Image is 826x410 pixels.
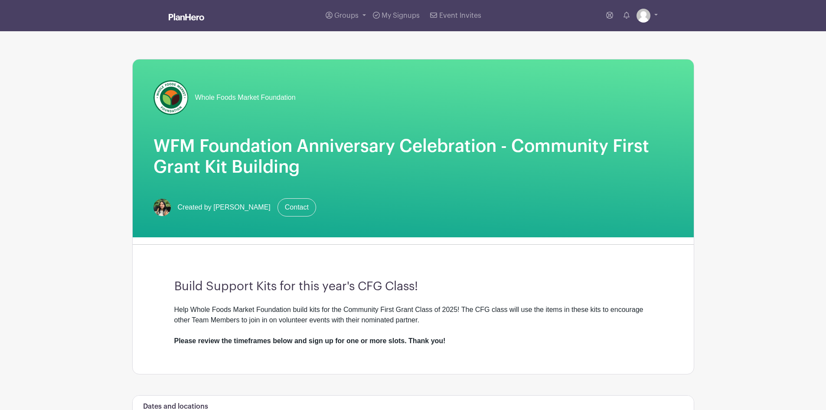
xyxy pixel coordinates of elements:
[174,337,446,344] strong: Please review the timeframes below and sign up for one or more slots. Thank you!
[637,9,650,23] img: default-ce2991bfa6775e67f084385cd625a349d9dcbb7a52a09fb2fda1e96e2d18dcdb.png
[278,198,316,216] a: Contact
[174,279,652,294] h3: Build Support Kits for this year's CFG Class!
[195,92,296,103] span: Whole Foods Market Foundation
[334,12,359,19] span: Groups
[153,199,171,216] img: mireya.jpg
[174,305,652,346] div: Help Whole Foods Market Foundation build kits for the Community First Grant Class of 2025! The CF...
[169,13,204,20] img: logo_white-6c42ec7e38ccf1d336a20a19083b03d10ae64f83f12c07503d8b9e83406b4c7d.svg
[153,80,188,115] img: wfmf_primary_badge_4c.png
[439,12,481,19] span: Event Invites
[178,202,271,213] span: Created by [PERSON_NAME]
[153,136,673,177] h1: WFM Foundation Anniversary Celebration - Community First Grant Kit Building
[382,12,420,19] span: My Signups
